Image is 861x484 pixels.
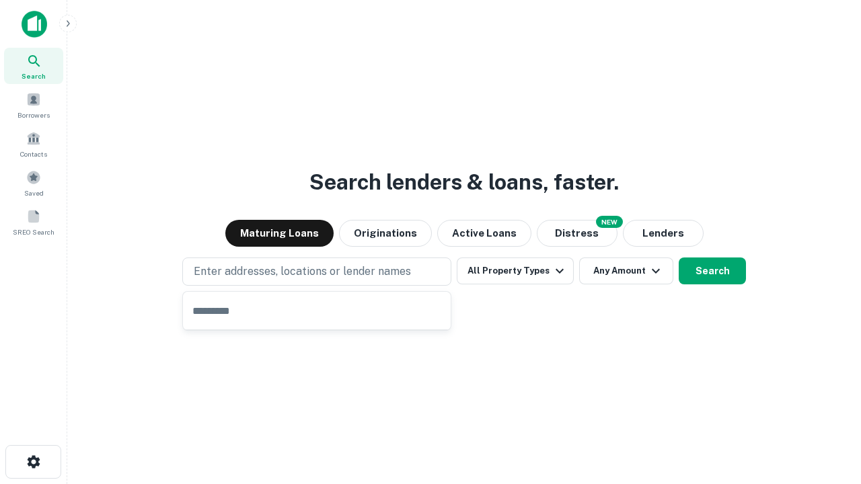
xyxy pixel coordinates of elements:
p: Enter addresses, locations or lender names [194,264,411,280]
div: NEW [596,216,623,228]
button: All Property Types [457,257,574,284]
button: Search distressed loans with lien and other non-mortgage details. [537,220,617,247]
span: Search [22,71,46,81]
button: Originations [339,220,432,247]
iframe: Chat Widget [794,376,861,441]
a: Saved [4,165,63,201]
button: Lenders [623,220,704,247]
span: Saved [24,188,44,198]
button: Enter addresses, locations or lender names [182,257,451,286]
button: Active Loans [437,220,531,247]
h3: Search lenders & loans, faster. [309,166,619,198]
button: Maturing Loans [225,220,334,247]
button: Search [679,257,746,284]
span: SREO Search [13,227,54,237]
button: Any Amount [579,257,673,284]
span: Borrowers [17,110,50,120]
a: Search [4,48,63,84]
a: Contacts [4,126,63,162]
span: Contacts [20,149,47,159]
a: SREO Search [4,204,63,240]
a: Borrowers [4,87,63,123]
img: capitalize-icon.png [22,11,47,38]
